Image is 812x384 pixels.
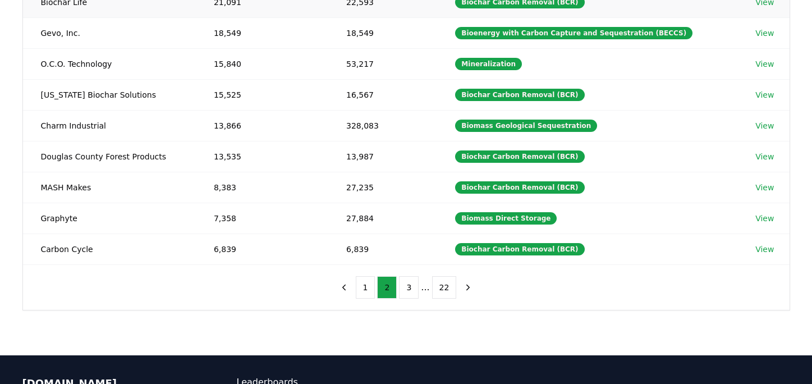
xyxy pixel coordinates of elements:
td: 13,987 [328,141,437,172]
div: Biomass Geological Sequestration [455,120,597,132]
button: 2 [377,276,397,299]
a: View [755,244,774,255]
td: 15,840 [196,48,328,79]
div: Biomass Direct Storage [455,212,557,225]
td: 18,549 [328,17,437,48]
td: Graphyte [23,203,196,234]
td: 6,839 [328,234,437,264]
td: 8,383 [196,172,328,203]
button: next page [458,276,478,299]
button: previous page [334,276,354,299]
a: View [755,58,774,70]
a: View [755,151,774,162]
a: View [755,28,774,39]
div: Biochar Carbon Removal (BCR) [455,181,584,194]
div: Biochar Carbon Removal (BCR) [455,243,584,255]
a: View [755,182,774,193]
div: Biochar Carbon Removal (BCR) [455,150,584,163]
td: Carbon Cycle [23,234,196,264]
td: 7,358 [196,203,328,234]
td: 13,535 [196,141,328,172]
td: 53,217 [328,48,437,79]
td: 16,567 [328,79,437,110]
td: Gevo, Inc. [23,17,196,48]
a: View [755,213,774,224]
button: 3 [399,276,419,299]
td: 18,549 [196,17,328,48]
td: MASH Makes [23,172,196,203]
td: 328,083 [328,110,437,141]
div: Bioenergy with Carbon Capture and Sequestration (BECCS) [455,27,692,39]
td: 27,235 [328,172,437,203]
a: View [755,120,774,131]
button: 1 [356,276,375,299]
td: O.C.O. Technology [23,48,196,79]
td: 15,525 [196,79,328,110]
div: Mineralization [455,58,522,70]
td: Douglas County Forest Products [23,141,196,172]
td: 13,866 [196,110,328,141]
td: 6,839 [196,234,328,264]
button: 22 [432,276,457,299]
li: ... [421,281,429,294]
div: Biochar Carbon Removal (BCR) [455,89,584,101]
td: Charm Industrial [23,110,196,141]
td: [US_STATE] Biochar Solutions [23,79,196,110]
td: 27,884 [328,203,437,234]
a: View [755,89,774,100]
